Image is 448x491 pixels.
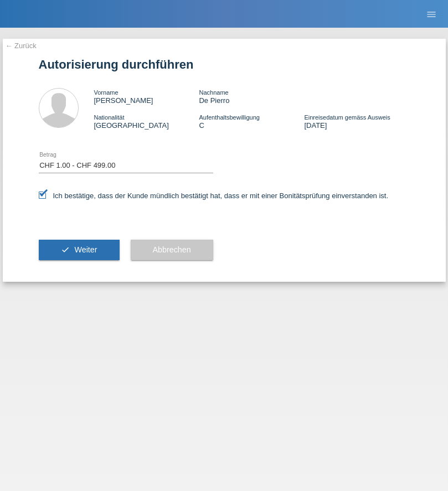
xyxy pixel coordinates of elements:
[94,114,125,121] span: Nationalität
[426,9,437,20] i: menu
[39,58,410,71] h1: Autorisierung durchführen
[74,245,97,254] span: Weiter
[304,114,390,121] span: Einreisedatum gemäss Ausweis
[420,11,442,17] a: menu
[199,89,228,96] span: Nachname
[94,89,119,96] span: Vorname
[94,113,199,130] div: [GEOGRAPHIC_DATA]
[199,114,259,121] span: Aufenthaltsbewilligung
[39,192,389,200] label: Ich bestätige, dass der Kunde mündlich bestätigt hat, dass er mit einer Bonitätsprüfung einversta...
[153,245,191,254] span: Abbrechen
[94,88,199,105] div: [PERSON_NAME]
[61,245,70,254] i: check
[199,113,304,130] div: C
[6,42,37,50] a: ← Zurück
[199,88,304,105] div: De Pierro
[131,240,213,261] button: Abbrechen
[39,240,120,261] button: check Weiter
[304,113,409,130] div: [DATE]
